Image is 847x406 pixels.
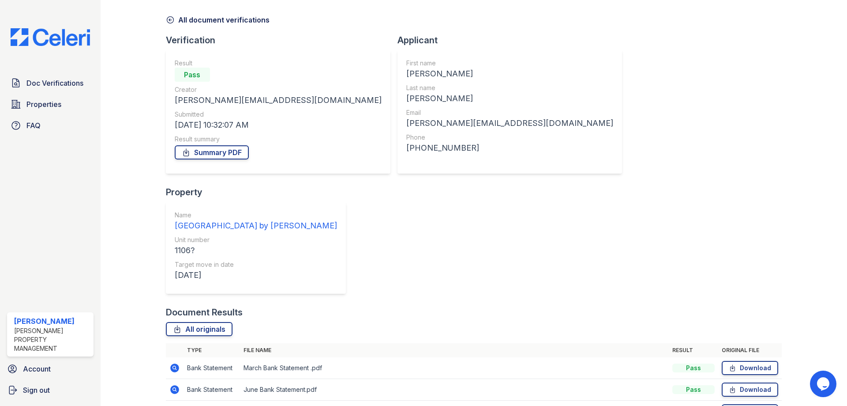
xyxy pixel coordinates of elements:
[175,145,249,159] a: Summary PDF
[26,78,83,88] span: Doc Verifications
[406,117,613,129] div: [PERSON_NAME][EMAIL_ADDRESS][DOMAIN_NAME]
[175,110,382,119] div: Submitted
[175,235,337,244] div: Unit number
[175,68,210,82] div: Pass
[175,135,382,144] div: Result summary
[397,34,629,46] div: Applicant
[722,383,778,397] a: Download
[722,361,778,375] a: Download
[406,92,613,105] div: [PERSON_NAME]
[26,120,41,131] span: FAQ
[175,269,337,281] div: [DATE]
[175,211,337,232] a: Name [GEOGRAPHIC_DATA] by [PERSON_NAME]
[166,186,353,198] div: Property
[175,220,337,232] div: [GEOGRAPHIC_DATA] by [PERSON_NAME]
[166,15,270,25] a: All document verifications
[240,357,669,379] td: March Bank Statement .pdf
[7,117,94,134] a: FAQ
[406,83,613,92] div: Last name
[14,316,90,326] div: [PERSON_NAME]
[175,244,337,257] div: 1106?
[406,142,613,154] div: [PHONE_NUMBER]
[7,74,94,92] a: Doc Verifications
[240,343,669,357] th: File name
[26,99,61,110] span: Properties
[175,85,382,94] div: Creator
[4,381,97,399] a: Sign out
[718,343,782,357] th: Original file
[175,260,337,269] div: Target move in date
[184,343,240,357] th: Type
[4,360,97,378] a: Account
[240,379,669,401] td: June Bank Statement.pdf
[175,119,382,131] div: [DATE] 10:32:07 AM
[406,108,613,117] div: Email
[406,133,613,142] div: Phone
[672,364,715,372] div: Pass
[175,211,337,220] div: Name
[184,357,240,379] td: Bank Statement
[166,34,397,46] div: Verification
[166,322,232,336] a: All originals
[23,364,51,374] span: Account
[166,306,243,319] div: Document Results
[184,379,240,401] td: Bank Statement
[175,59,382,68] div: Result
[669,343,718,357] th: Result
[23,385,50,395] span: Sign out
[7,95,94,113] a: Properties
[14,326,90,353] div: [PERSON_NAME] Property Management
[406,68,613,80] div: [PERSON_NAME]
[810,371,838,397] iframe: chat widget
[406,59,613,68] div: First name
[175,94,382,106] div: [PERSON_NAME][EMAIL_ADDRESS][DOMAIN_NAME]
[4,28,97,46] img: CE_Logo_Blue-a8612792a0a2168367f1c8372b55b34899dd931a85d93a1a3d3e32e68fde9ad4.png
[672,385,715,394] div: Pass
